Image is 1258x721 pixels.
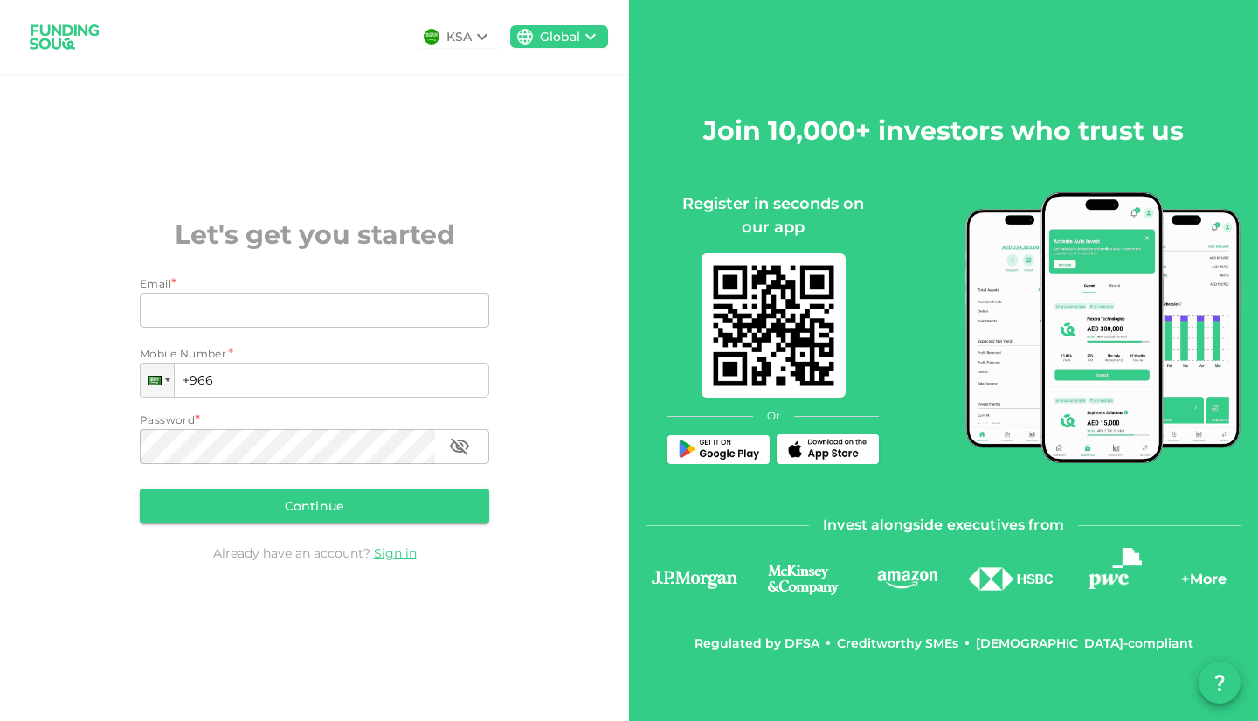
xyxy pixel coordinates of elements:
[140,277,171,290] span: Email
[874,568,940,590] img: logo
[424,29,439,45] img: flag-sa.b9a346574cdc8950dd34b50780441f57.svg
[767,408,780,424] span: Or
[374,545,417,561] a: Sign in
[1089,548,1142,588] img: logo
[140,363,489,398] input: 1 (702) 123-4567
[823,513,1064,537] span: Invest alongside executives from
[751,562,854,596] img: logo
[140,413,195,426] span: Password
[140,489,489,523] button: Continue
[140,215,489,254] h2: Let's get you started
[1199,662,1241,704] button: question
[695,634,819,652] div: Regulated by DFSA
[976,634,1193,652] div: [DEMOGRAPHIC_DATA]-compliant
[702,253,846,398] img: mobile-app
[140,345,226,363] span: Mobile Number
[703,111,1184,150] h2: Join 10,000+ investors who trust us
[140,429,435,464] input: password
[21,14,108,60] img: logo
[965,192,1241,463] img: mobile-app
[446,28,472,46] div: KSA
[675,440,763,460] img: Play Store
[140,293,470,328] input: email
[540,28,580,46] div: Global
[667,192,879,239] div: Register in seconds on our app
[785,439,872,460] img: App Store
[837,634,958,652] div: Creditworthy SMEs
[1181,569,1227,599] div: + More
[646,567,743,592] img: logo
[141,364,174,397] div: Saudi Arabia: + 966
[140,544,489,562] div: Already have an account?
[967,567,1054,591] img: logo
